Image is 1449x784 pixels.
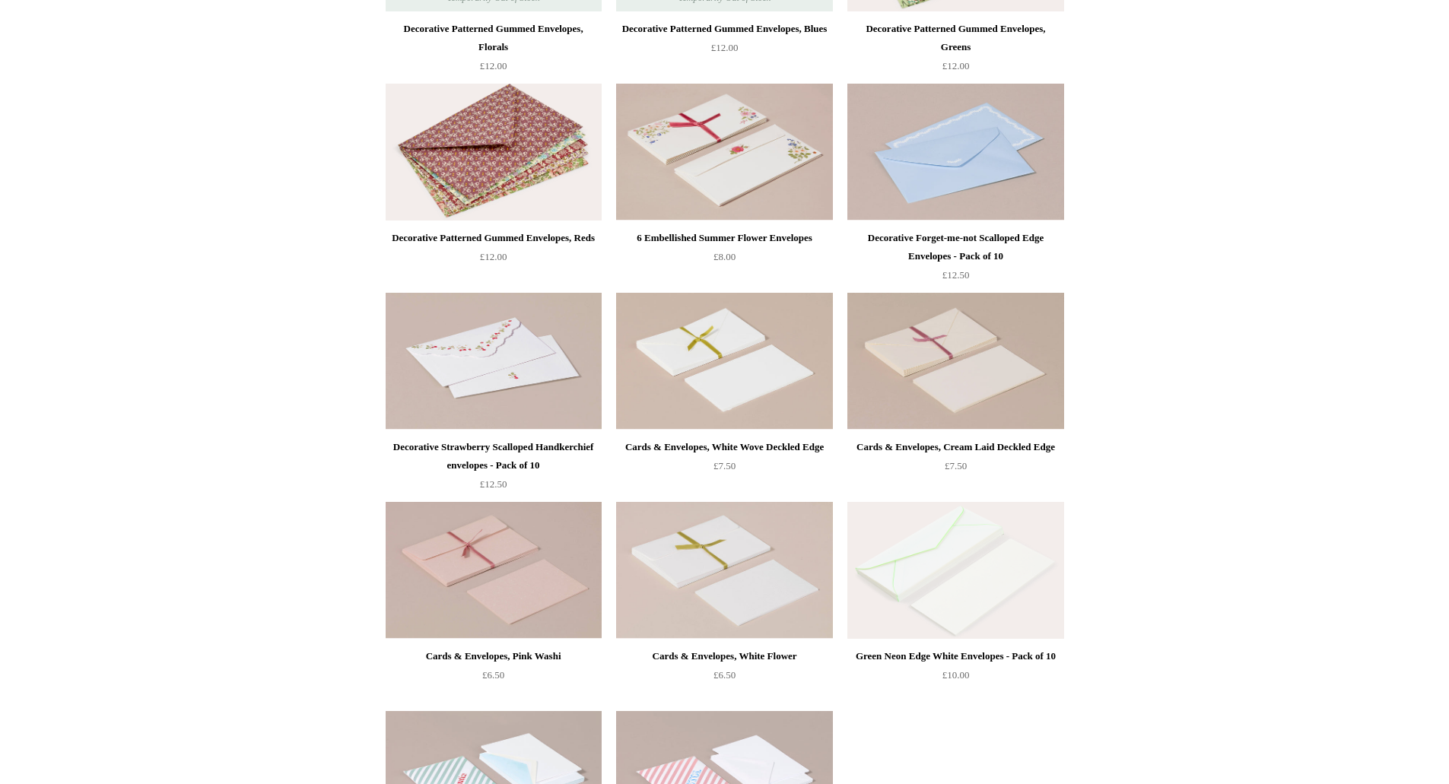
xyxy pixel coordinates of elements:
[847,438,1063,500] a: Cards & Envelopes, Cream Laid Deckled Edge £7.50
[711,42,739,53] span: £12.00
[616,84,832,221] img: 6 Embellished Summer Flower Envelopes
[616,502,832,639] a: Cards & Envelopes, White Flower Cards & Envelopes, White Flower
[386,502,602,639] a: Cards & Envelopes, Pink Washi Cards & Envelopes, Pink Washi
[389,229,598,247] div: Decorative Patterned Gummed Envelopes, Reds
[847,647,1063,709] a: Green Neon Edge White Envelopes - Pack of 10 £10.00
[386,84,602,221] img: Decorative Patterned Gummed Envelopes, Reds
[386,84,602,221] a: Decorative Patterned Gummed Envelopes, Reds Decorative Patterned Gummed Envelopes, Reds
[713,251,736,262] span: £8.00
[616,20,832,82] a: Decorative Patterned Gummed Envelopes, Blues £12.00
[480,60,507,71] span: £12.00
[847,293,1063,430] img: Cards & Envelopes, Cream Laid Deckled Edge
[386,502,602,639] img: Cards & Envelopes, Pink Washi
[389,647,598,665] div: Cards & Envelopes, Pink Washi
[713,460,736,471] span: £7.50
[942,669,970,681] span: £10.00
[847,502,1063,639] img: Green Neon Edge White Envelopes - Pack of 10
[616,229,832,291] a: 6 Embellished Summer Flower Envelopes £8.00
[616,438,832,500] a: Cards & Envelopes, White Wove Deckled Edge £7.50
[386,229,602,291] a: Decorative Patterned Gummed Envelopes, Reds £12.00
[386,293,602,430] img: Decorative Strawberry Scalloped Handkerchief envelopes - Pack of 10
[616,293,832,430] a: Cards & Envelopes, White Wove Deckled Edge Cards & Envelopes, White Wove Deckled Edge
[851,229,1060,265] div: Decorative Forget-me-not Scalloped Edge Envelopes - Pack of 10
[847,229,1063,291] a: Decorative Forget-me-not Scalloped Edge Envelopes - Pack of 10 £12.50
[847,20,1063,82] a: Decorative Patterned Gummed Envelopes, Greens £12.00
[713,669,736,681] span: £6.50
[386,293,602,430] a: Decorative Strawberry Scalloped Handkerchief envelopes - Pack of 10 Decorative Strawberry Scallop...
[851,438,1060,456] div: Cards & Envelopes, Cream Laid Deckled Edge
[480,251,507,262] span: £12.00
[942,269,970,281] span: £12.50
[620,20,828,38] div: Decorative Patterned Gummed Envelopes, Blues
[942,60,970,71] span: £12.00
[386,438,602,500] a: Decorative Strawberry Scalloped Handkerchief envelopes - Pack of 10 £12.50
[847,84,1063,221] img: Decorative Forget-me-not Scalloped Edge Envelopes - Pack of 10
[389,20,598,56] div: Decorative Patterned Gummed Envelopes, Florals
[847,293,1063,430] a: Cards & Envelopes, Cream Laid Deckled Edge Cards & Envelopes, Cream Laid Deckled Edge
[847,502,1063,639] a: Green Neon Edge White Envelopes - Pack of 10 Green Neon Edge White Envelopes - Pack of 10
[620,438,828,456] div: Cards & Envelopes, White Wove Deckled Edge
[620,229,828,247] div: 6 Embellished Summer Flower Envelopes
[847,84,1063,221] a: Decorative Forget-me-not Scalloped Edge Envelopes - Pack of 10 Decorative Forget-me-not Scalloped...
[616,647,832,709] a: Cards & Envelopes, White Flower £6.50
[616,293,832,430] img: Cards & Envelopes, White Wove Deckled Edge
[616,502,832,639] img: Cards & Envelopes, White Flower
[851,20,1060,56] div: Decorative Patterned Gummed Envelopes, Greens
[389,438,598,475] div: Decorative Strawberry Scalloped Handkerchief envelopes - Pack of 10
[386,20,602,82] a: Decorative Patterned Gummed Envelopes, Florals £12.00
[480,478,507,490] span: £12.50
[620,647,828,665] div: Cards & Envelopes, White Flower
[851,647,1060,665] div: Green Neon Edge White Envelopes - Pack of 10
[482,669,504,681] span: £6.50
[616,84,832,221] a: 6 Embellished Summer Flower Envelopes 6 Embellished Summer Flower Envelopes
[386,647,602,709] a: Cards & Envelopes, Pink Washi £6.50
[945,460,967,471] span: £7.50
